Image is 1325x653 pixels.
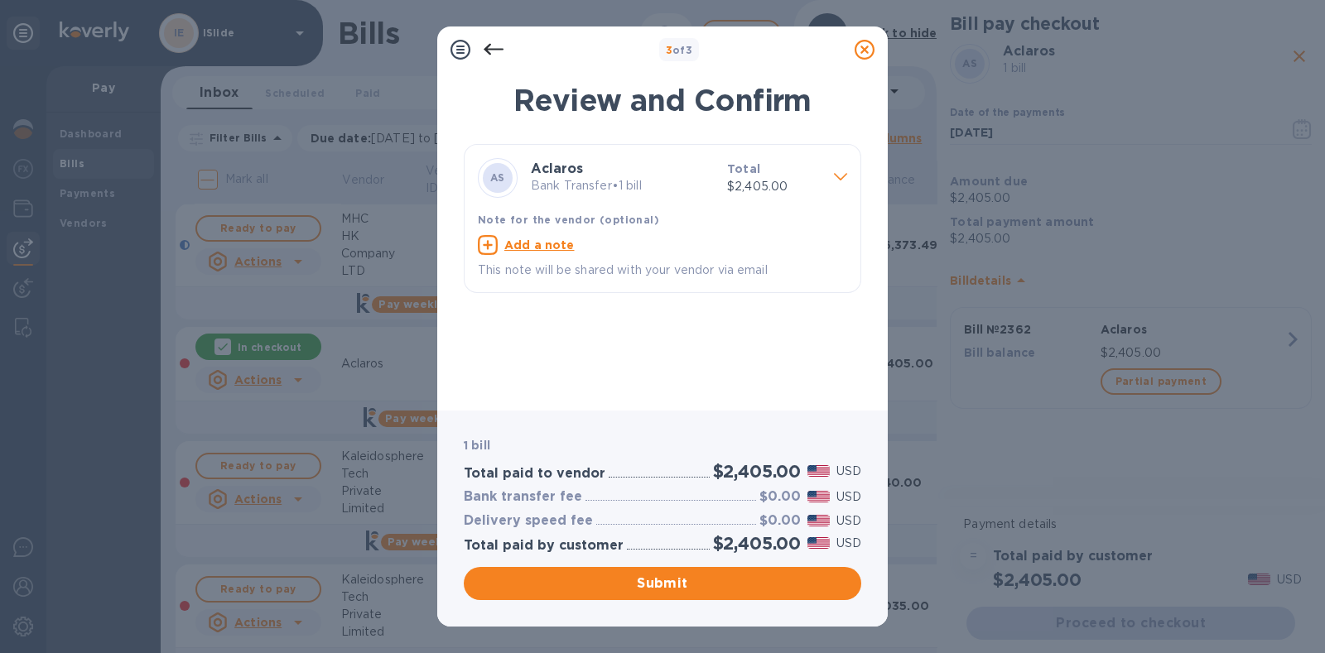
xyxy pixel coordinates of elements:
img: USD [807,491,830,502]
b: Aclaros [531,161,583,176]
h3: Total paid by customer [464,538,624,554]
h2: $2,405.00 [713,533,801,554]
b: AS [490,171,505,184]
p: USD [836,463,861,480]
p: USD [836,535,861,552]
div: ASAclarosBank Transfer•1 billTotal$2,405.00Note for the vendor (optional)Add a noteThis note will... [478,158,847,279]
img: USD [807,515,830,526]
img: USD [807,537,830,549]
span: 3 [666,44,672,56]
p: $2,405.00 [727,178,821,195]
h2: $2,405.00 [713,461,801,482]
span: Submit [477,574,848,593]
h3: $0.00 [759,489,801,505]
b: Total [727,162,760,175]
p: USD [836,512,861,530]
b: 1 bill [464,439,490,452]
img: USD [807,465,830,477]
b: Note for the vendor (optional) [478,214,659,226]
p: Bank Transfer • 1 bill [531,177,714,194]
u: Add a note [504,238,575,252]
h3: Total paid to vendor [464,466,605,482]
h3: $0.00 [759,513,801,529]
p: This note will be shared with your vendor via email [478,262,847,279]
b: of 3 [666,44,693,56]
button: Submit [464,567,861,600]
h1: Review and Confirm [464,83,861,118]
p: USD [836,488,861,506]
h3: Delivery speed fee [464,513,593,529]
h3: Bank transfer fee [464,489,582,505]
